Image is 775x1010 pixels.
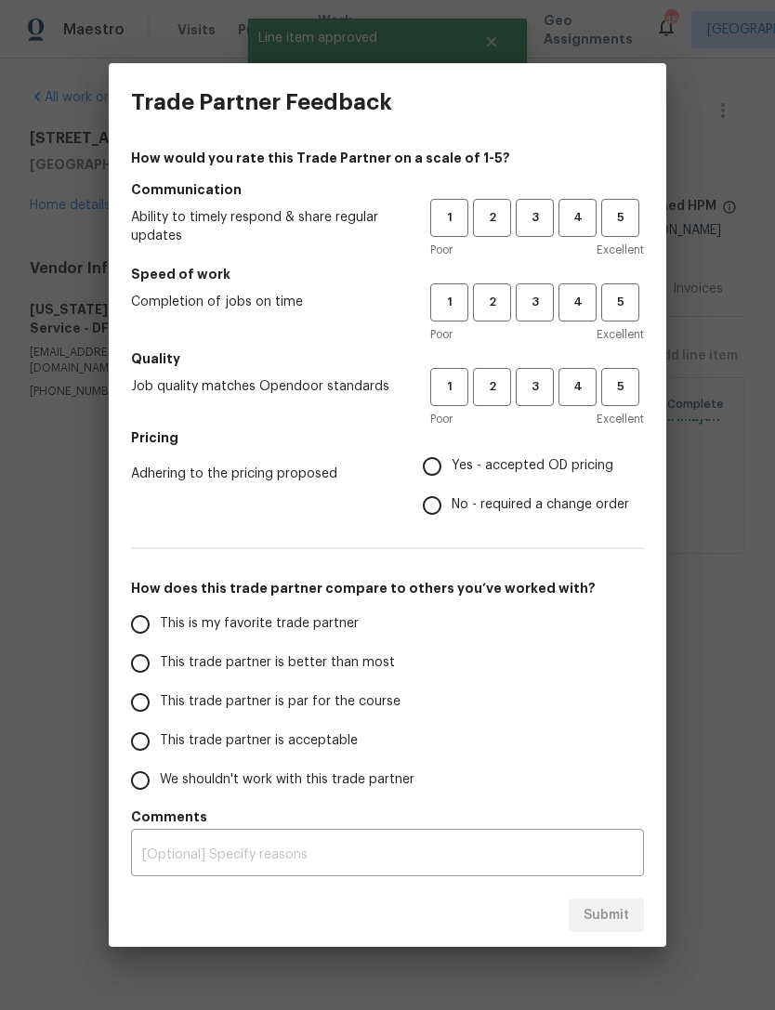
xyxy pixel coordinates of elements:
button: 5 [601,199,639,237]
button: 2 [473,199,511,237]
span: 5 [603,292,637,313]
div: Pricing [423,447,644,525]
span: 3 [518,207,552,229]
span: Poor [430,325,453,344]
span: 4 [560,207,595,229]
span: This trade partner is acceptable [160,731,358,751]
button: 3 [516,199,554,237]
h4: How would you rate this Trade Partner on a scale of 1-5? [131,149,644,167]
h5: Speed of work [131,265,644,283]
span: Excellent [597,410,644,428]
span: We shouldn't work with this trade partner [160,770,414,790]
h5: Quality [131,349,644,368]
span: Job quality matches Opendoor standards [131,377,401,396]
span: 4 [560,292,595,313]
span: 3 [518,376,552,398]
button: 1 [430,368,468,406]
span: No - required a change order [452,495,629,515]
span: This is my favorite trade partner [160,614,359,634]
div: How does this trade partner compare to others you’ve worked with? [131,605,644,800]
span: 2 [475,207,509,229]
button: 5 [601,283,639,321]
span: 1 [432,207,466,229]
span: Completion of jobs on time [131,293,401,311]
span: Excellent [597,325,644,344]
h5: Pricing [131,428,644,447]
span: Ability to timely respond & share regular updates [131,208,401,245]
span: 2 [475,292,509,313]
span: Poor [430,241,453,259]
h3: Trade Partner Feedback [131,89,392,115]
span: 4 [560,376,595,398]
span: Excellent [597,241,644,259]
h5: Communication [131,180,644,199]
button: 4 [558,283,597,321]
span: 1 [432,292,466,313]
button: 4 [558,199,597,237]
h5: How does this trade partner compare to others you’ve worked with? [131,579,644,597]
button: 1 [430,199,468,237]
button: 5 [601,368,639,406]
span: 1 [432,376,466,398]
span: 3 [518,292,552,313]
span: 5 [603,376,637,398]
span: This trade partner is par for the course [160,692,401,712]
button: 3 [516,283,554,321]
span: 2 [475,376,509,398]
span: Adhering to the pricing proposed [131,465,393,483]
button: 2 [473,368,511,406]
button: 3 [516,368,554,406]
button: 1 [430,283,468,321]
span: Poor [430,410,453,428]
span: 5 [603,207,637,229]
h5: Comments [131,807,644,826]
span: This trade partner is better than most [160,653,395,673]
span: Yes - accepted OD pricing [452,456,613,476]
button: 4 [558,368,597,406]
button: 2 [473,283,511,321]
